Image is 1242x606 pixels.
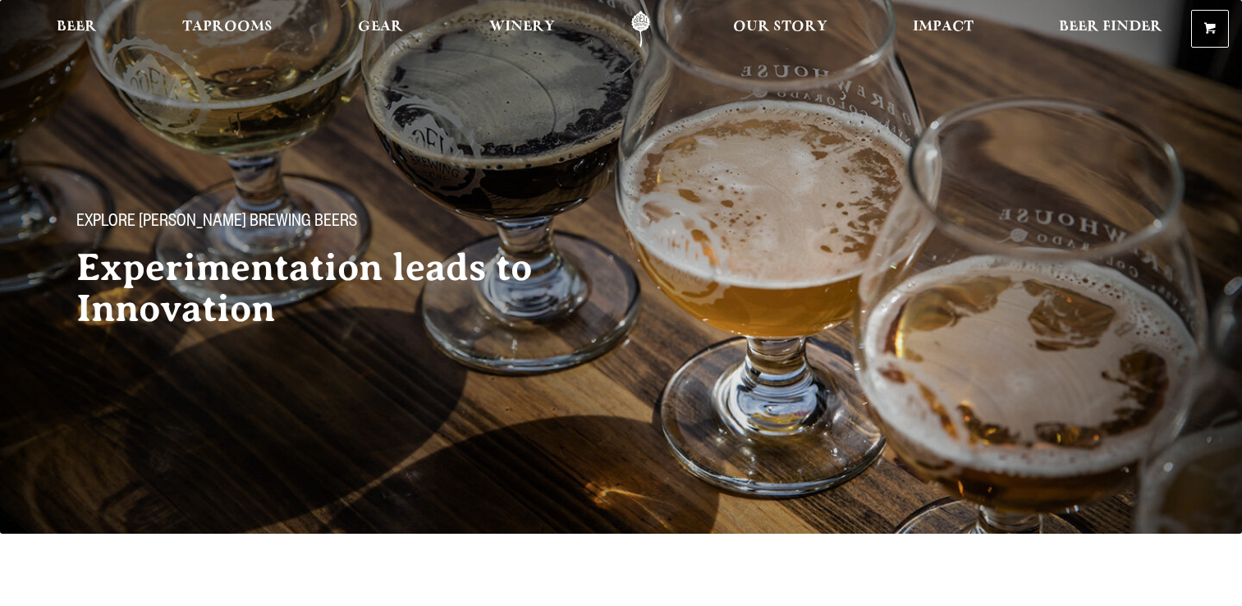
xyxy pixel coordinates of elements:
[1048,11,1173,48] a: Beer Finder
[479,11,566,48] a: Winery
[489,21,555,34] span: Winery
[913,21,974,34] span: Impact
[733,21,827,34] span: Our Story
[347,11,414,48] a: Gear
[57,21,97,34] span: Beer
[172,11,283,48] a: Taprooms
[902,11,984,48] a: Impact
[182,21,273,34] span: Taprooms
[46,11,108,48] a: Beer
[722,11,838,48] a: Our Story
[1059,21,1162,34] span: Beer Finder
[610,11,671,48] a: Odell Home
[76,247,589,329] h2: Experimentation leads to Innovation
[76,213,357,234] span: Explore [PERSON_NAME] Brewing Beers
[358,21,403,34] span: Gear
